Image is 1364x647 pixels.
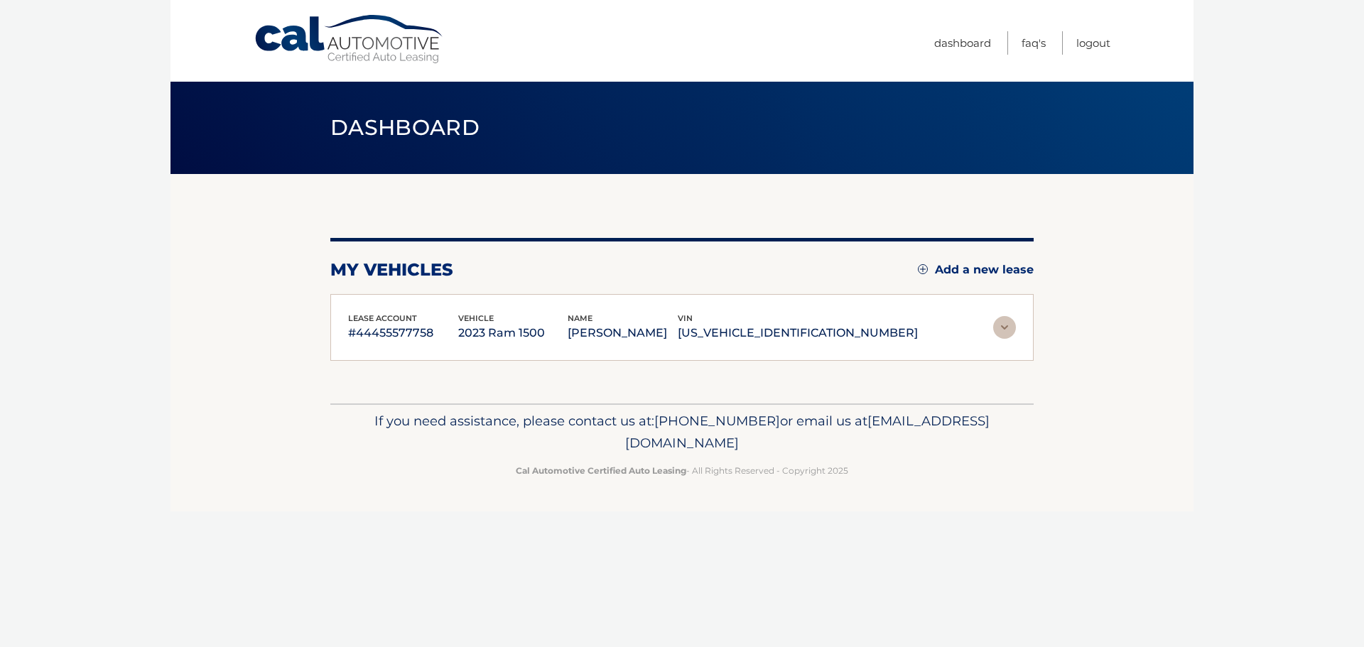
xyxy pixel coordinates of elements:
p: - All Rights Reserved - Copyright 2025 [340,463,1024,478]
span: Dashboard [330,114,480,141]
a: Dashboard [934,31,991,55]
span: lease account [348,313,417,323]
span: vehicle [458,313,494,323]
h2: my vehicles [330,259,453,281]
img: add.svg [918,264,928,274]
span: name [568,313,592,323]
p: If you need assistance, please contact us at: or email us at [340,410,1024,455]
p: [US_VEHICLE_IDENTIFICATION_NUMBER] [678,323,918,343]
img: accordion-rest.svg [993,316,1016,339]
p: [PERSON_NAME] [568,323,678,343]
p: 2023 Ram 1500 [458,323,568,343]
a: Cal Automotive [254,14,445,65]
span: [PHONE_NUMBER] [654,413,780,429]
span: vin [678,313,693,323]
strong: Cal Automotive Certified Auto Leasing [516,465,686,476]
a: Logout [1076,31,1110,55]
a: FAQ's [1022,31,1046,55]
a: Add a new lease [918,263,1034,277]
p: #44455577758 [348,323,458,343]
